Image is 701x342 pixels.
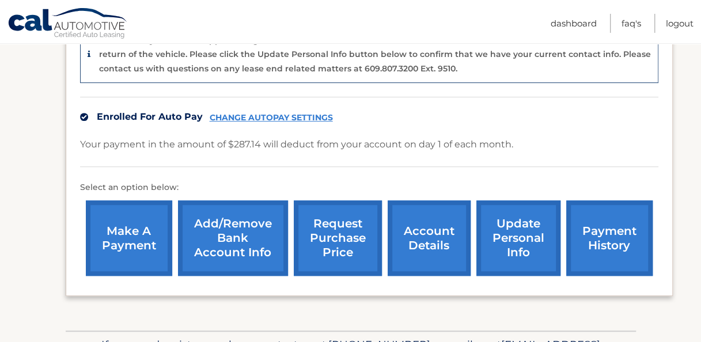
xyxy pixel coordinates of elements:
[566,200,653,276] a: payment history
[80,136,513,153] p: Your payment in the amount of $287.14 will deduct from your account on day 1 of each month.
[210,113,333,123] a: CHANGE AUTOPAY SETTINGS
[7,7,128,41] a: Cal Automotive
[86,200,172,276] a: make a payment
[97,111,203,122] span: Enrolled For Auto Pay
[80,113,88,121] img: check.svg
[80,181,658,195] p: Select an option below:
[476,200,560,276] a: update personal info
[388,200,471,276] a: account details
[178,200,288,276] a: Add/Remove bank account info
[99,35,651,74] p: The end of your lease is approaching soon. A member of our lease end team will be in touch soon t...
[294,200,382,276] a: request purchase price
[622,14,641,33] a: FAQ's
[551,14,597,33] a: Dashboard
[666,14,694,33] a: Logout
